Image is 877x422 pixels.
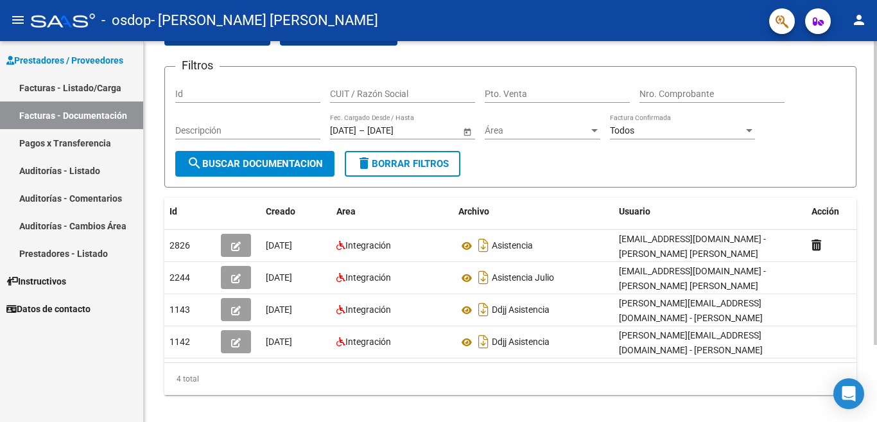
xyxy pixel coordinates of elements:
[851,12,867,28] mat-icon: person
[345,304,391,315] span: Integración
[475,331,492,352] i: Descargar documento
[614,198,806,225] datatable-header-cell: Usuario
[6,302,91,316] span: Datos de contacto
[367,125,430,136] input: End date
[175,151,334,177] button: Buscar Documentacion
[169,272,190,283] span: 2244
[266,206,295,216] span: Creado
[266,337,292,347] span: [DATE]
[345,272,391,283] span: Integración
[458,206,489,216] span: Archivo
[10,12,26,28] mat-icon: menu
[460,125,474,138] button: Open calendar
[619,298,763,338] span: [PERSON_NAME][EMAIL_ADDRESS][DOMAIN_NAME] - [PERSON_NAME] [PERSON_NAME]
[485,125,589,136] span: Área
[266,304,292,315] span: [DATE]
[101,6,151,35] span: - osdop
[169,206,177,216] span: Id
[619,266,766,291] span: [EMAIL_ADDRESS][DOMAIN_NAME] - [PERSON_NAME] [PERSON_NAME]
[266,240,292,251] span: [DATE]
[164,363,856,395] div: 4 total
[6,53,123,67] span: Prestadores / Proveedores
[187,155,202,171] mat-icon: search
[453,198,614,225] datatable-header-cell: Archivo
[492,241,533,251] span: Asistencia
[261,198,331,225] datatable-header-cell: Creado
[175,57,220,75] h3: Filtros
[475,267,492,288] i: Descargar documento
[345,337,391,347] span: Integración
[475,299,492,320] i: Descargar documento
[356,155,372,171] mat-icon: delete
[619,234,766,259] span: [EMAIL_ADDRESS][DOMAIN_NAME] - [PERSON_NAME] [PERSON_NAME]
[492,273,554,283] span: Asistencia Julio
[336,206,356,216] span: Area
[6,274,66,288] span: Instructivos
[812,206,839,216] span: Acción
[266,272,292,283] span: [DATE]
[610,125,634,136] span: Todos
[151,6,378,35] span: - [PERSON_NAME] [PERSON_NAME]
[331,198,453,225] datatable-header-cell: Area
[475,235,492,256] i: Descargar documento
[164,198,216,225] datatable-header-cell: Id
[187,158,323,170] span: Buscar Documentacion
[492,337,550,347] span: Ddjj Asistencia
[492,305,550,315] span: Ddjj Asistencia
[330,125,356,136] input: Start date
[345,151,460,177] button: Borrar Filtros
[833,378,864,409] div: Open Intercom Messenger
[169,337,190,347] span: 1142
[619,206,650,216] span: Usuario
[359,125,365,136] span: –
[619,330,763,370] span: [PERSON_NAME][EMAIL_ADDRESS][DOMAIN_NAME] - [PERSON_NAME] [PERSON_NAME]
[356,158,449,170] span: Borrar Filtros
[806,198,871,225] datatable-header-cell: Acción
[345,240,391,251] span: Integración
[169,240,190,251] span: 2826
[169,304,190,315] span: 1143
